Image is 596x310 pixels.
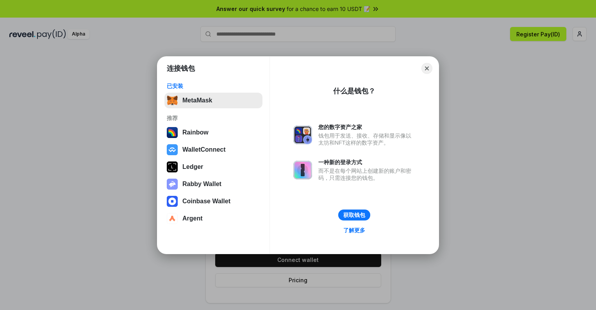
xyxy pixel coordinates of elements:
button: Argent [164,211,262,226]
img: svg+xml,%3Csvg%20width%3D%2228%22%20height%3D%2228%22%20viewBox%3D%220%200%2028%2028%22%20fill%3D... [167,213,178,224]
div: WalletConnect [182,146,226,153]
button: 获取钱包 [338,210,370,220]
button: Close [421,63,432,74]
img: svg+xml,%3Csvg%20xmlns%3D%22http%3A%2F%2Fwww.w3.org%2F2000%2Fsvg%22%20fill%3D%22none%22%20viewBox... [167,179,178,190]
div: Ledger [182,163,203,170]
img: svg+xml,%3Csvg%20xmlns%3D%22http%3A%2F%2Fwww.w3.org%2F2000%2Fsvg%22%20fill%3D%22none%22%20viewBox... [293,125,312,144]
img: svg+xml,%3Csvg%20xmlns%3D%22http%3A%2F%2Fwww.w3.org%2F2000%2Fsvg%22%20fill%3D%22none%22%20viewBox... [293,161,312,179]
div: Coinbase Wallet [182,198,230,205]
div: Rainbow [182,129,209,136]
button: WalletConnect [164,142,262,158]
button: Coinbase Wallet [164,194,262,209]
div: MetaMask [182,97,212,104]
img: svg+xml,%3Csvg%20width%3D%2228%22%20height%3D%2228%22%20viewBox%3D%220%200%2028%2028%22%20fill%3D... [167,144,178,155]
button: Ledger [164,159,262,175]
div: 获取钱包 [343,211,365,219]
div: 钱包用于发送、接收、存储和显示像以太坊和NFT这样的数字资产。 [318,132,415,146]
button: MetaMask [164,93,262,108]
img: svg+xml,%3Csvg%20width%3D%2228%22%20height%3D%2228%22%20viewBox%3D%220%200%2028%2028%22%20fill%3D... [167,196,178,207]
img: svg+xml,%3Csvg%20xmlns%3D%22http%3A%2F%2Fwww.w3.org%2F2000%2Fsvg%22%20width%3D%2228%22%20height%3... [167,161,178,172]
div: 您的数字资产之家 [318,124,415,131]
div: 了解更多 [343,227,365,234]
div: 一种新的登录方式 [318,159,415,166]
img: svg+xml,%3Csvg%20width%3D%22120%22%20height%3D%22120%22%20viewBox%3D%220%200%20120%20120%22%20fil... [167,127,178,138]
div: Argent [182,215,203,222]
div: 什么是钱包？ [333,86,375,96]
div: Rabby Wallet [182,181,221,188]
div: 推荐 [167,115,260,122]
h1: 连接钱包 [167,64,195,73]
div: 而不是在每个网站上创建新的账户和密码，只需连接您的钱包。 [318,167,415,181]
button: Rainbow [164,125,262,140]
button: Rabby Wallet [164,176,262,192]
img: svg+xml,%3Csvg%20fill%3D%22none%22%20height%3D%2233%22%20viewBox%3D%220%200%2035%2033%22%20width%... [167,95,178,106]
a: 了解更多 [339,225,370,235]
div: 已安装 [167,82,260,90]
